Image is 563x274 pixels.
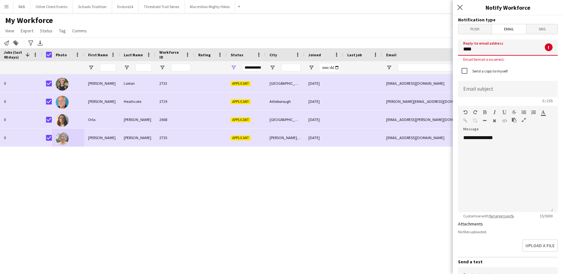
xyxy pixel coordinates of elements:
span: City [270,52,277,57]
label: Attachments [458,221,483,227]
div: [PERSON_NAME][EMAIL_ADDRESS][DOMAIN_NAME] [382,93,512,110]
h3: Notification type [458,17,558,23]
div: [GEOGRAPHIC_DATA] [266,111,304,128]
app-action-btn: Advanced filters [27,39,35,47]
span: Joined [308,52,321,57]
span: Last job [347,52,362,57]
div: [EMAIL_ADDRESS][DOMAIN_NAME] [382,74,512,92]
div: 2729 [155,93,194,110]
button: Threshold Trail Series [139,0,185,13]
div: Loxton [120,74,155,92]
button: Open Filter Menu [308,65,314,71]
img: Orla Goodall [56,114,69,127]
div: 2668 [155,111,194,128]
input: First Name Filter Input [100,64,116,71]
a: %merge tags% [489,214,514,218]
div: [PERSON_NAME] [84,93,120,110]
span: My Workforce [5,16,53,25]
span: Rating [198,52,211,57]
span: Last Name [124,52,143,57]
div: Attleborough [266,93,304,110]
button: Upload a file [522,239,558,252]
span: 0 / 255 [537,98,558,103]
button: Unordered List [522,110,526,115]
div: 2735 [155,129,194,147]
button: Endure24 [112,0,139,13]
div: [PERSON_NAME] [PERSON_NAME] [266,129,304,147]
button: Redo [473,110,477,115]
span: Applicant [231,81,251,86]
div: [PERSON_NAME] [120,111,155,128]
div: [PERSON_NAME] [84,74,120,92]
button: Schools Triathlon [73,0,112,13]
button: Italic [492,110,497,115]
div: [PERSON_NAME] [120,129,155,147]
span: 15 / 5000 [534,214,558,218]
button: Paste as plain text [512,117,516,123]
button: Macmillan Mighty Hikes [185,0,235,13]
span: Email format is incorrect. [458,57,510,62]
span: Tag [59,28,66,34]
input: Joined Filter Input [320,64,339,71]
span: Jobs (last 90 days) [4,50,23,60]
app-action-btn: Notify workforce [3,39,10,47]
button: Undo [463,110,468,115]
button: Open Filter Menu [270,65,275,71]
div: [DATE] [304,74,343,92]
span: Email [386,52,396,57]
button: Underline [502,110,507,115]
app-action-btn: Export XLSX [36,39,44,47]
div: 2733 [155,74,194,92]
button: Open Filter Menu [159,65,165,71]
span: Status [231,52,243,57]
div: [DATE] [304,93,343,110]
span: Status [40,28,52,34]
div: No files uploaded. [458,229,558,234]
span: Email [492,24,526,34]
button: Text Color [541,110,546,115]
button: Clear Formatting [492,118,497,123]
span: Comms [72,28,87,34]
h3: Notify Workforce [453,3,563,12]
span: Customise with [458,214,519,218]
button: Open Filter Menu [386,65,392,71]
button: Bold [483,110,487,115]
span: SMS [526,24,557,34]
span: Applicant [231,99,251,104]
button: Open Filter Menu [124,65,130,71]
button: Fullscreen [522,117,526,123]
img: Sarah Underhill [56,132,69,145]
input: Email Filter Input [398,64,508,71]
app-action-btn: Add to tag [12,39,20,47]
h3: Send a test [458,259,558,265]
button: Open Filter Menu [88,65,94,71]
div: [GEOGRAPHIC_DATA] [266,74,304,92]
button: Open Filter Menu [231,65,236,71]
label: Send a copy to myself [471,69,508,73]
button: RAB [13,0,30,13]
div: [DATE] [304,129,343,147]
span: View [5,28,14,34]
div: [EMAIL_ADDRESS][PERSON_NAME][DOMAIN_NAME] [382,111,512,128]
span: Applicant [231,117,251,122]
span: Photo [56,52,67,57]
button: Strikethrough [512,110,516,115]
a: View [3,27,17,35]
input: Workforce ID Filter Input [171,64,190,71]
img: Ashlee Loxton [56,78,69,91]
img: Martin Heathcote [56,96,69,109]
div: [DATE] [304,111,343,128]
button: Other Client Events [30,0,73,13]
div: Orla [84,111,120,128]
div: [PERSON_NAME] [84,129,120,147]
input: Last Name Filter Input [135,64,152,71]
span: Applicant [231,136,251,140]
a: Tag [56,27,68,35]
a: Export [18,27,36,35]
span: Export [21,28,33,34]
a: Comms [70,27,89,35]
button: HTML Code [502,118,507,123]
button: Ordered List [531,110,536,115]
a: Status [37,27,55,35]
div: Heathcote [120,93,155,110]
